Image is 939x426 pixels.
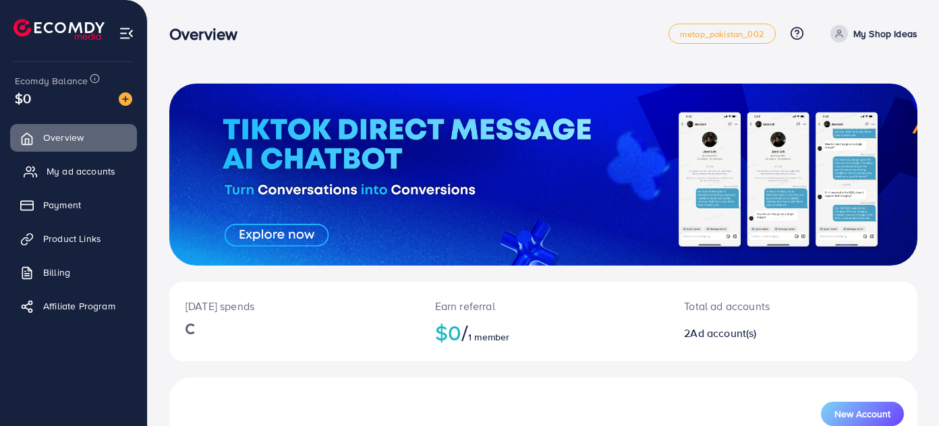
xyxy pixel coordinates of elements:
a: Product Links [10,225,137,252]
p: My Shop Ideas [853,26,917,42]
p: [DATE] spends [186,298,403,314]
span: metap_pakistan_002 [680,30,764,38]
span: Ad account(s) [690,326,756,340]
a: Billing [10,259,137,286]
span: / [461,317,468,348]
p: Total ad accounts [684,298,838,314]
span: Product Links [43,232,101,245]
span: 1 member [468,330,509,344]
span: My ad accounts [47,164,115,178]
a: Payment [10,191,137,218]
span: $0 [15,88,31,108]
img: menu [119,26,134,41]
p: Earn referral [435,298,652,314]
span: New Account [834,409,890,419]
img: image [119,92,132,106]
span: Overview [43,131,84,144]
a: metap_pakistan_002 [668,24,776,44]
img: logo [13,19,105,40]
h2: 2 [684,327,838,340]
span: Billing [43,266,70,279]
span: Payment [43,198,81,212]
h2: $0 [435,319,652,345]
a: Affiliate Program [10,293,137,319]
button: New Account [821,402,904,426]
h3: Overview [169,24,248,44]
span: Ecomdy Balance [15,74,88,88]
a: My ad accounts [10,158,137,185]
span: Affiliate Program [43,299,115,313]
a: Overview [10,124,137,151]
a: My Shop Ideas [825,25,917,42]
